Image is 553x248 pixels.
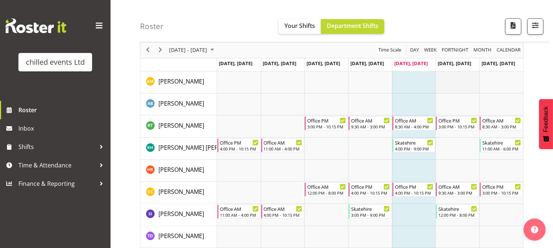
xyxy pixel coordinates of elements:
[482,190,521,196] div: 3:00 PM - 10:15 PM
[505,18,521,35] button: Download a PDF of the roster according to the set date range.
[350,60,384,67] span: [DATE], [DATE]
[394,60,428,67] span: [DATE], [DATE]
[158,99,204,107] span: [PERSON_NAME]
[219,60,252,67] span: [DATE], [DATE]
[496,46,521,55] span: calendar
[482,183,521,190] div: Office PM
[154,42,167,58] div: next period
[140,22,164,31] h4: Roster
[438,60,471,67] span: [DATE], [DATE]
[472,46,493,55] button: Timeline Month
[438,183,477,190] div: Office AM
[220,146,259,152] div: 4:00 PM - 10:15 PM
[140,182,217,204] td: Ija Romeyer resource
[351,212,390,218] div: 3:00 PM - 9:00 PM
[392,116,435,130] div: Casey Johnson"s event - Office AM Begin From Friday, September 19, 2025 at 8:30:00 AM GMT+12:00 E...
[26,57,85,68] div: chilled events Ltd
[284,22,315,30] span: Your Shifts
[351,117,390,124] div: Office AM
[395,139,434,146] div: Skatehire
[158,231,204,240] a: [PERSON_NAME]
[327,22,378,30] span: Department Shifts
[480,138,523,152] div: Connor Meldrum"s event - Skatehire Begin From Sunday, September 21, 2025 at 11:00:00 AM GMT+12:00...
[158,77,204,85] span: [PERSON_NAME]
[441,46,469,55] span: Fortnight
[264,139,302,146] div: Office AM
[158,144,251,152] span: [PERSON_NAME] [PERSON_NAME]
[158,121,204,130] span: [PERSON_NAME]
[378,46,402,55] span: Time Scale
[158,165,204,174] a: [PERSON_NAME]
[438,124,477,130] div: 3:00 PM - 10:15 PM
[167,42,218,58] div: September 15 - 21, 2025
[264,205,302,212] div: Office AM
[482,139,521,146] div: Skatehire
[392,138,435,152] div: Connor Meldrum"s event - Skatehire Begin From Friday, September 19, 2025 at 4:00:00 PM GMT+12:00 ...
[307,124,346,130] div: 3:00 PM - 10:15 PM
[395,124,434,130] div: 8:30 AM - 4:00 PM
[482,146,521,152] div: 11:00 AM - 6:00 PM
[351,190,390,196] div: 4:00 PM - 10:15 PM
[496,46,522,55] button: Month
[141,42,154,58] div: previous period
[473,46,492,55] span: Month
[220,139,259,146] div: Office PM
[140,71,217,93] td: Alana Middleton resource
[436,205,479,219] div: Jahvis Wise"s event - Skatehire Begin From Saturday, September 20, 2025 at 12:00:00 PM GMT+12:00 ...
[480,116,523,130] div: Casey Johnson"s event - Office AM Begin From Sunday, September 21, 2025 at 8:30:00 AM GMT+12:00 E...
[140,226,217,248] td: Thomas Denzel resource
[438,205,477,212] div: Skatehire
[158,143,251,152] a: [PERSON_NAME] [PERSON_NAME]
[264,146,302,152] div: 11:00 AM - 4:00 PM
[18,104,107,116] span: Roster
[307,60,340,67] span: [DATE], [DATE]
[217,138,260,152] div: Connor Meldrum"s event - Office PM Begin From Monday, September 15, 2025 at 4:00:00 PM GMT+12:00 ...
[438,190,477,196] div: 9:30 AM - 3:00 PM
[220,212,259,218] div: 11:00 AM - 4:00 PM
[409,46,420,55] span: Day
[18,123,107,134] span: Inbox
[158,187,204,196] a: [PERSON_NAME]
[351,183,390,190] div: Office PM
[539,99,553,149] button: Feedback - Show survey
[263,60,297,67] span: [DATE], [DATE]
[392,183,435,196] div: Ija Romeyer"s event - Office PM Begin From Friday, September 19, 2025 at 4:00:00 PM GMT+12:00 End...
[543,106,549,132] span: Feedback
[158,232,204,240] span: [PERSON_NAME]
[482,124,521,130] div: 8:30 AM - 3:00 PM
[531,226,538,233] img: help-xxl-2.png
[395,146,434,152] div: 4:00 PM - 9:00 PM
[527,18,543,35] button: Filter Shifts
[18,178,96,189] span: Finance & Reporting
[168,46,208,55] span: [DATE] - [DATE]
[423,46,437,55] span: Week
[377,46,403,55] button: Time Scale
[409,46,420,55] button: Timeline Day
[140,204,217,226] td: Jahvis Wise resource
[158,121,204,130] a: [PERSON_NAME]
[158,99,204,108] a: [PERSON_NAME]
[158,210,204,218] span: [PERSON_NAME]
[349,205,392,219] div: Jahvis Wise"s event - Skatehire Begin From Thursday, September 18, 2025 at 3:00:00 PM GMT+12:00 E...
[261,205,304,219] div: Jahvis Wise"s event - Office AM Begin From Tuesday, September 16, 2025 at 4:00:00 PM GMT+12:00 En...
[305,116,348,130] div: Casey Johnson"s event - Office PM Begin From Wednesday, September 17, 2025 at 3:00:00 PM GMT+12:0...
[140,116,217,138] td: Casey Johnson resource
[482,117,521,124] div: Office AM
[441,46,470,55] button: Fortnight
[307,190,346,196] div: 12:00 PM - 8:00 PM
[349,116,392,130] div: Casey Johnson"s event - Office AM Begin From Thursday, September 18, 2025 at 9:30:00 AM GMT+12:00...
[436,116,479,130] div: Casey Johnson"s event - Office PM Begin From Saturday, September 20, 2025 at 3:00:00 PM GMT+12:00...
[18,160,96,171] span: Time & Attendance
[143,46,153,55] button: Previous
[220,205,259,212] div: Office AM
[6,18,66,33] img: Rosterit website logo
[395,190,434,196] div: 4:00 PM - 10:15 PM
[321,19,384,34] button: Department Shifts
[351,124,390,130] div: 9:30 AM - 3:00 PM
[438,212,477,218] div: 12:00 PM - 8:00 PM
[480,183,523,196] div: Ija Romeyer"s event - Office PM Begin From Sunday, September 21, 2025 at 3:00:00 PM GMT+12:00 End...
[395,183,434,190] div: Office PM
[436,183,479,196] div: Ija Romeyer"s event - Office AM Begin From Saturday, September 20, 2025 at 9:30:00 AM GMT+12:00 E...
[307,183,346,190] div: Office AM
[395,117,434,124] div: Office AM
